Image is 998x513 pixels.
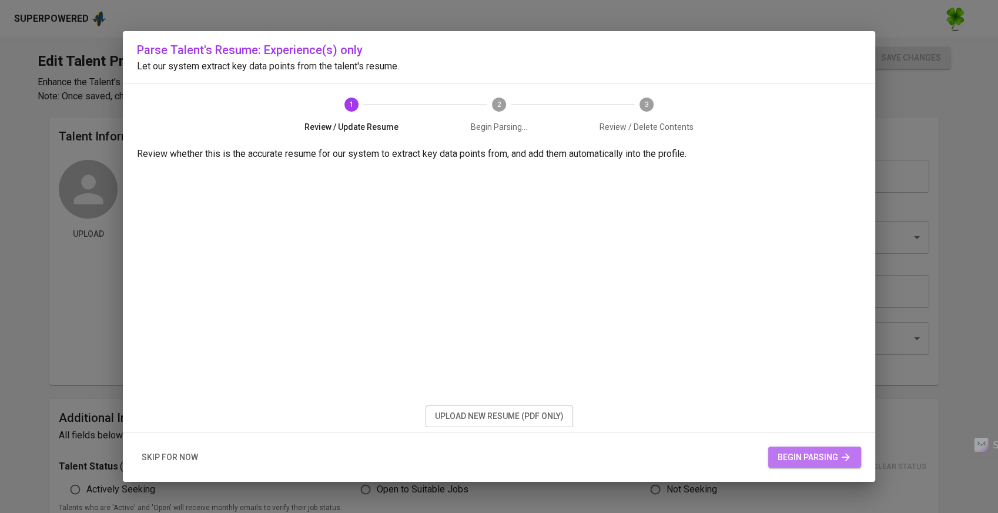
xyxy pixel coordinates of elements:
h6: Parse Talent's Resume: Experience(s) only [137,41,861,59]
button: upload new resume (pdf only) [426,405,573,427]
span: upload new resume (pdf only) [435,409,564,424]
span: begin parsing [778,450,852,465]
text: 3 [644,100,648,109]
span: skip for now [142,450,198,465]
span: Review / Update Resume [283,121,421,133]
button: begin parsing [768,447,861,468]
span: Review / Delete Contents [577,121,715,133]
button: skip for now [137,447,203,468]
p: Let our system extract key data points from the talent's resume. [137,59,861,73]
text: 2 [497,100,501,109]
span: Begin Parsing... [430,121,568,133]
text: 1 [350,100,354,109]
iframe: a7eb4c627bc44d58cb0bb676bff56cac.pdf [137,166,861,401]
p: Review whether this is the accurate resume for our system to extract key data points from, and ad... [137,147,861,161]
